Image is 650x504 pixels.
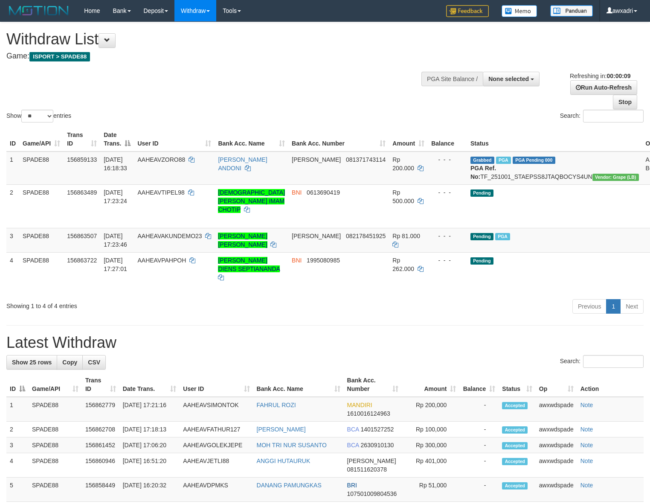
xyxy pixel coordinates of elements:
[536,453,577,478] td: awxwdspade
[392,257,414,272] span: Rp 262.000
[402,397,459,422] td: Rp 200,000
[470,257,493,265] span: Pending
[88,359,100,366] span: CSV
[6,228,19,252] td: 3
[347,426,359,433] span: BCA
[104,233,127,248] span: [DATE] 17:23:46
[119,453,180,478] td: [DATE] 16:51:20
[347,402,372,408] span: MANDIRI
[620,299,644,314] a: Next
[536,422,577,437] td: awxwdspade
[346,233,386,239] span: Copy 082178451925 to clipboard
[580,482,593,489] a: Note
[29,437,82,453] td: SPADE88
[347,442,359,449] span: BCA
[580,442,593,449] a: Note
[180,437,253,453] td: AAHEAVGOLEKJEPE
[402,478,459,502] td: Rp 51,000
[104,257,127,272] span: [DATE] 17:27:01
[560,355,644,368] label: Search:
[470,157,494,164] span: Grabbed
[421,72,483,86] div: PGA Site Balance /
[6,397,29,422] td: 1
[104,156,127,172] span: [DATE] 16:18:33
[502,442,528,449] span: Accepted
[6,31,425,48] h1: Withdraw List
[6,355,57,370] a: Show 25 rows
[550,5,593,17] img: panduan.png
[12,359,52,366] span: Show 25 rows
[82,478,119,502] td: 156858449
[583,355,644,368] input: Search:
[67,156,97,163] span: 156859133
[134,127,215,151] th: User ID: activate to sort column ascending
[19,252,64,296] td: SPADE88
[6,184,19,228] td: 2
[495,233,510,240] span: Marked by awxwdspade
[180,373,253,397] th: User ID: activate to sort column ascending
[6,334,644,351] h1: Latest Withdraw
[392,233,420,239] span: Rp 81.000
[257,402,296,408] a: FAHRUL ROZI
[67,189,97,196] span: 156863489
[19,151,64,185] td: SPADE88
[536,478,577,502] td: awxwdspade
[572,299,606,314] a: Previous
[536,373,577,397] th: Op: activate to sort column ascending
[119,478,180,502] td: [DATE] 16:20:32
[402,422,459,437] td: Rp 100,000
[29,52,90,61] span: ISPORT > SPADE88
[402,453,459,478] td: Rp 401,000
[218,156,267,172] a: [PERSON_NAME] ANDONI
[82,373,119,397] th: Trans ID: activate to sort column ascending
[29,373,82,397] th: Game/API: activate to sort column ascending
[119,397,180,422] td: [DATE] 17:21:16
[292,257,302,264] span: BNI
[137,257,186,264] span: AAHEAVPAHPOH
[592,174,639,181] span: Vendor URL: https://dashboard.q2checkout.com/secure
[19,228,64,252] td: SPADE88
[6,110,71,122] label: Show entries
[580,402,593,408] a: Note
[292,233,341,239] span: [PERSON_NAME]
[499,373,535,397] th: Status: activate to sort column ascending
[470,165,496,180] b: PGA Ref. No:
[180,397,253,422] td: AAHEAVSIMONTOK
[137,156,185,163] span: AAHEAVZORO88
[431,256,464,265] div: - - -
[431,188,464,197] div: - - -
[257,426,306,433] a: [PERSON_NAME]
[218,233,267,248] a: [PERSON_NAME] [PERSON_NAME]
[392,156,414,172] span: Rp 200.000
[82,437,119,453] td: 156861452
[431,232,464,240] div: - - -
[459,453,499,478] td: -
[215,127,288,151] th: Bank Acc. Name: activate to sort column ascending
[6,298,264,310] div: Showing 1 to 4 of 4 entries
[347,457,396,464] span: [PERSON_NAME]
[257,457,310,464] a: ANGGI HUTAURUK
[137,233,202,239] span: AAHEAVAKUNDEMO23
[428,127,467,151] th: Balance
[119,422,180,437] td: [DATE] 17:18:13
[392,189,414,204] span: Rp 500.000
[6,373,29,397] th: ID: activate to sort column descending
[580,457,593,464] a: Note
[180,478,253,502] td: AAHEAVDPMKS
[19,184,64,228] td: SPADE88
[483,72,540,86] button: None selected
[218,189,285,213] a: [DEMOGRAPHIC_DATA][PERSON_NAME] IMAM CHOTIP
[488,76,529,82] span: None selected
[292,189,302,196] span: BNI
[459,422,499,437] td: -
[470,233,493,240] span: Pending
[402,373,459,397] th: Amount: activate to sort column ascending
[29,453,82,478] td: SPADE88
[67,257,97,264] span: 156863722
[6,252,19,296] td: 4
[6,437,29,453] td: 3
[6,52,425,61] h4: Game:
[459,397,499,422] td: -
[62,359,77,366] span: Copy
[19,127,64,151] th: Game/API: activate to sort column ascending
